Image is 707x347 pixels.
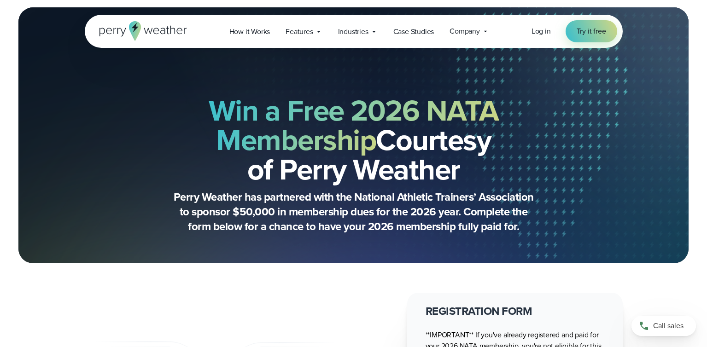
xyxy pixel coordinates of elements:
[131,96,577,184] h2: Courtesy of Perry Weather
[393,26,434,37] span: Case Studies
[566,20,617,42] a: Try it free
[386,22,442,41] a: Case Studies
[577,26,606,37] span: Try it free
[222,22,278,41] a: How it Works
[229,26,270,37] span: How it Works
[286,26,313,37] span: Features
[631,316,696,336] a: Call sales
[169,190,538,234] p: Perry Weather has partnered with the National Athletic Trainers’ Association to sponsor $50,000 i...
[338,26,368,37] span: Industries
[209,89,499,162] strong: Win a Free 2026 NATA Membership
[653,320,684,331] span: Call sales
[532,26,551,37] a: Log in
[532,26,551,36] span: Log in
[426,303,532,319] strong: REGISTRATION FORM
[450,26,480,37] span: Company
